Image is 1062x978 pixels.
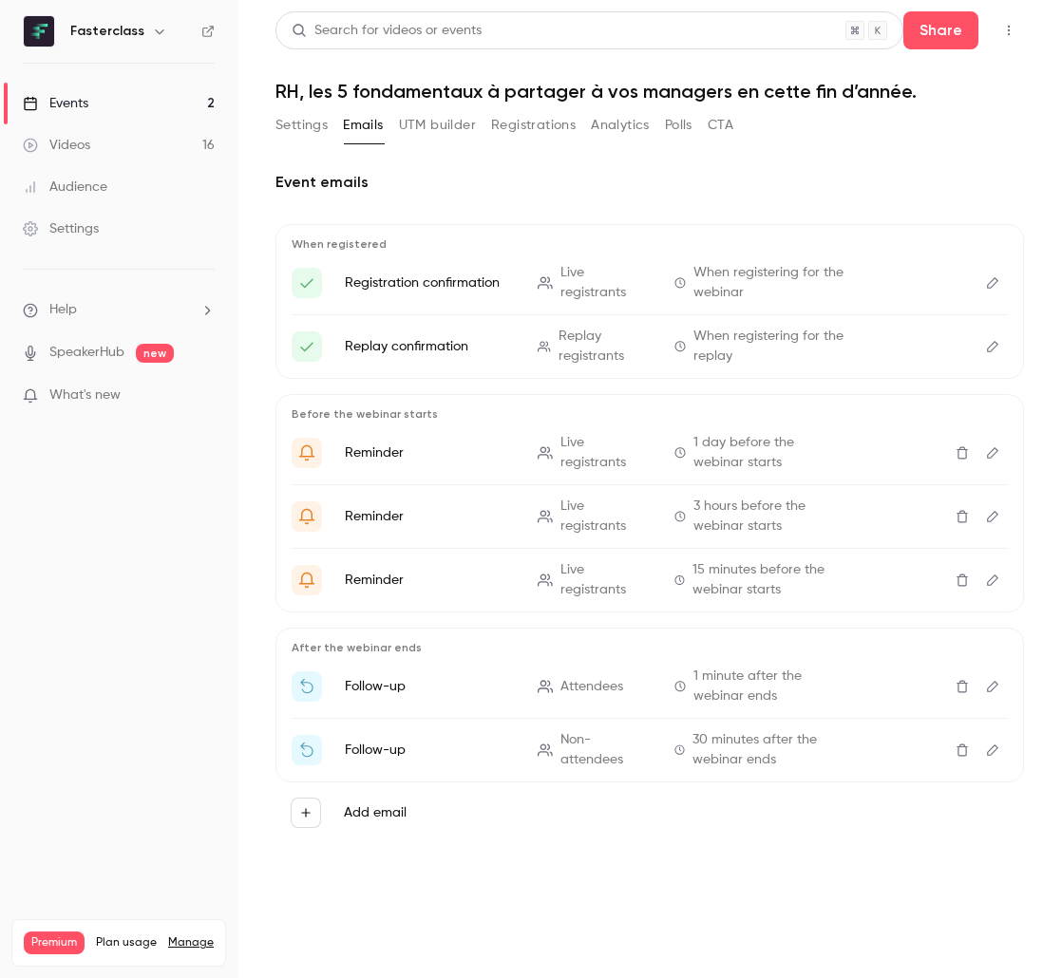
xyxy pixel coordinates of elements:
[24,931,85,954] span: Premium
[947,671,977,702] button: Delete
[49,300,77,320] span: Help
[345,443,515,462] p: Reminder
[693,433,844,473] span: 1 day before the webinar starts
[560,677,623,697] span: Attendees
[977,671,1008,702] button: Edit
[292,640,1008,655] p: After the webinar ends
[96,935,157,950] span: Plan usage
[693,497,844,536] span: 3 hours before the webinar starts
[292,327,1008,367] li: 📺 Voici le lien vers le replay : {{ event_name }}
[947,501,977,532] button: Delete
[977,331,1008,362] button: Edit
[275,80,1024,103] h1: RH, les 5 fondamentaux à partager à vos managers en cette fin d’année.
[692,560,844,600] span: 15 minutes before the webinar starts
[693,667,844,706] span: 1 minute after the webinar ends
[23,94,88,113] div: Events
[977,268,1008,298] button: Edit
[192,387,215,404] iframe: Noticeable Trigger
[23,136,90,155] div: Videos
[275,171,1024,194] h2: Event emails
[23,219,99,238] div: Settings
[947,565,977,595] button: Delete
[345,337,515,356] p: Replay confirmation
[136,344,174,363] span: new
[275,110,328,141] button: Settings
[693,327,844,367] span: When registering for the replay
[292,21,482,41] div: Search for videos or events
[399,110,476,141] button: UTM builder
[292,560,1008,600] li: 🔔 {{ event_name }} commence dans 15 min !
[70,22,144,41] h6: Fasterclass
[345,571,515,590] p: Reminder
[591,110,650,141] button: Analytics
[345,741,515,760] p: Follow-up
[49,343,124,363] a: SpeakerHub
[693,263,844,303] span: When registering for the webinar
[24,16,54,47] img: Fasterclass
[292,263,1008,303] li: ✅ Inscription confirmée pour {{ event_name }} - {{ event_date }}
[292,236,1008,252] p: When registered
[560,560,652,600] span: Live registrants
[560,730,652,770] span: Non-attendees
[977,438,1008,468] button: Edit
[292,497,1008,536] li: 📺{{ event_name }} est sur le point de commencer !
[292,730,1008,770] li: 📺 Regardez le replay de {{ event_name }}
[343,110,383,141] button: Emails
[947,735,977,765] button: Delete
[559,327,652,367] span: Replay registrants
[903,11,978,49] button: Share
[560,263,652,303] span: Live registrants
[977,735,1008,765] button: Edit
[292,406,1008,422] p: Before the webinar starts
[491,110,576,141] button: Registrations
[708,110,733,141] button: CTA
[345,273,515,292] p: Registration confirmation
[49,386,121,405] span: What's new
[345,507,515,526] p: Reminder
[947,438,977,468] button: Delete
[345,677,515,696] p: Follow-up
[977,565,1008,595] button: Edit
[23,178,107,197] div: Audience
[692,730,844,770] span: 30 minutes after the webinar ends
[560,433,652,473] span: Live registrants
[344,803,407,822] label: Add email
[168,935,214,950] a: Manage
[665,110,692,141] button: Polls
[23,300,215,320] li: help-dropdown-opener
[292,433,1008,473] li: ⏰ Rappel : le webinaire Fasterclass auquel vous êtes inscrit(e) a lieu demain.
[560,497,652,536] span: Live registrants
[292,667,1008,706] li: 💛 Merci de votre présence à {{ event_name }}
[977,501,1008,532] button: Edit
